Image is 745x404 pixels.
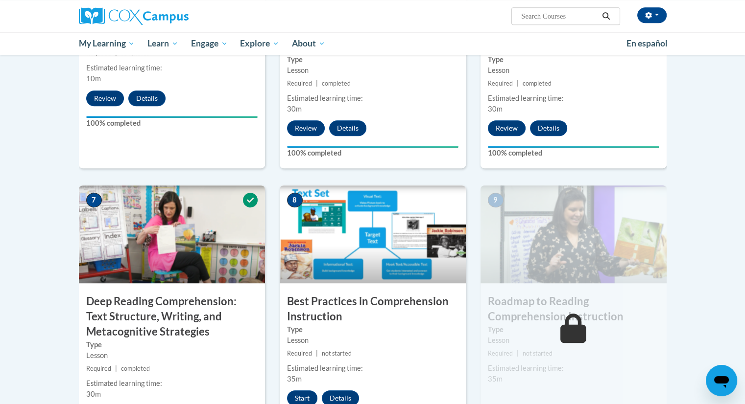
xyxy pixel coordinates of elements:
[488,54,659,65] label: Type
[78,38,135,49] span: My Learning
[329,120,366,136] button: Details
[626,38,668,48] span: En español
[280,294,466,324] h3: Best Practices in Comprehension Instruction
[287,105,302,113] span: 30m
[287,335,458,346] div: Lesson
[86,63,258,73] div: Estimated learning time:
[86,90,124,106] button: Review
[520,10,599,22] input: Search Courses
[286,32,332,55] a: About
[517,350,519,357] span: |
[287,93,458,104] div: Estimated learning time:
[488,80,513,87] span: Required
[488,350,513,357] span: Required
[620,33,674,54] a: En español
[488,324,659,335] label: Type
[64,32,681,55] div: Main menu
[287,120,325,136] button: Review
[86,378,258,389] div: Estimated learning time:
[488,120,526,136] button: Review
[517,80,519,87] span: |
[488,93,659,104] div: Estimated learning time:
[79,185,265,283] img: Course Image
[316,350,318,357] span: |
[287,80,312,87] span: Required
[191,38,228,49] span: Engage
[287,148,458,158] label: 100% completed
[86,350,258,361] div: Lesson
[86,74,101,83] span: 10m
[147,38,178,49] span: Learn
[86,118,258,129] label: 100% completed
[79,294,265,339] h3: Deep Reading Comprehension: Text Structure, Writing, and Metacognitive Strategies
[185,32,234,55] a: Engage
[115,365,117,372] span: |
[706,365,737,396] iframe: Button to launch messaging window, conversation in progress
[287,324,458,335] label: Type
[316,80,318,87] span: |
[287,146,458,148] div: Your progress
[72,32,142,55] a: My Learning
[488,363,659,374] div: Estimated learning time:
[240,38,279,49] span: Explore
[86,116,258,118] div: Your progress
[292,38,325,49] span: About
[86,193,102,207] span: 7
[128,90,166,106] button: Details
[287,363,458,374] div: Estimated learning time:
[79,7,265,25] a: Cox Campus
[86,339,258,350] label: Type
[637,7,667,23] button: Account Settings
[287,375,302,383] span: 35m
[280,185,466,283] img: Course Image
[322,350,352,357] span: not started
[488,146,659,148] div: Your progress
[287,54,458,65] label: Type
[530,120,567,136] button: Details
[488,65,659,76] div: Lesson
[287,65,458,76] div: Lesson
[79,7,189,25] img: Cox Campus
[287,350,312,357] span: Required
[322,80,351,87] span: completed
[488,148,659,158] label: 100% completed
[488,375,503,383] span: 35m
[488,105,503,113] span: 30m
[488,335,659,346] div: Lesson
[86,365,111,372] span: Required
[488,193,504,207] span: 9
[86,390,101,398] span: 30m
[234,32,286,55] a: Explore
[481,185,667,283] img: Course Image
[287,193,303,207] span: 8
[599,10,613,22] button: Search
[141,32,185,55] a: Learn
[523,80,552,87] span: completed
[121,365,150,372] span: completed
[523,350,553,357] span: not started
[481,294,667,324] h3: Roadmap to Reading Comprehension Instruction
